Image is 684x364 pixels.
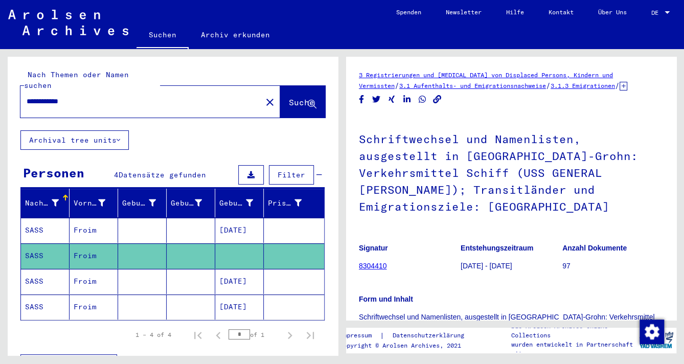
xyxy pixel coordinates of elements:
span: Suche [289,97,314,107]
button: Last page [300,325,321,345]
mat-cell: SASS [21,243,70,268]
span: Datensätze gefunden [119,170,206,179]
a: 3 Registrierungen und [MEDICAL_DATA] von Displaced Persons, Kindern und Vermissten [359,71,613,89]
button: Share on WhatsApp [417,93,428,106]
mat-cell: SASS [21,294,70,320]
button: Share on Twitter [371,93,382,106]
p: 97 [562,261,664,271]
img: yv_logo.png [637,327,675,353]
div: Nachname [25,195,72,211]
button: Next page [280,325,300,345]
div: Nachname [25,198,59,209]
a: 8304410 [359,262,387,270]
div: Geburtsdatum [219,198,253,209]
mat-cell: SASS [21,218,70,243]
mat-cell: [DATE] [215,269,264,294]
span: Filter [278,170,305,179]
button: First page [188,325,208,345]
b: Form und Inhalt [359,295,413,303]
button: Clear [260,92,280,112]
button: Suche [280,86,325,118]
span: DE [651,9,663,16]
mat-header-cell: Prisoner # [264,189,324,217]
mat-header-cell: Geburtsdatum [215,189,264,217]
mat-header-cell: Nachname [21,189,70,217]
mat-cell: Froim [70,269,118,294]
mat-header-cell: Geburtsname [118,189,167,217]
div: Geburt‏ [171,195,215,211]
p: wurden entwickelt in Partnerschaft mit [511,340,635,358]
button: Copy link [432,93,443,106]
a: 3.1.3 Emigrationen [551,82,615,89]
mat-header-cell: Geburt‏ [167,189,215,217]
img: Arolsen_neg.svg [8,10,128,35]
div: Geburtsdatum [219,195,266,211]
div: Prisoner # [268,198,302,209]
mat-cell: Froim [70,218,118,243]
b: Signatur [359,244,388,252]
div: Prisoner # [268,195,314,211]
button: Filter [269,165,314,185]
div: Geburtsname [122,195,169,211]
p: Schriftwechsel und Namenlisten, ausgestellt in [GEOGRAPHIC_DATA]-Grohn: Verkehrsmittel Schiff (US... [359,312,664,344]
a: 3.1 Aufenthalts- und Emigrationsnachweise [399,82,546,89]
div: Vorname [74,198,105,209]
div: Geburt‏ [171,198,202,209]
b: Anzahl Dokumente [562,244,627,252]
b: Entstehungszeitraum [461,244,533,252]
mat-cell: SASS [21,269,70,294]
a: Impressum [339,330,380,341]
mat-label: Nach Themen oder Namen suchen [24,70,129,90]
a: Datenschutzerklärung [384,330,476,341]
span: / [546,81,551,90]
button: Share on LinkedIn [402,93,413,106]
button: Previous page [208,325,229,345]
div: Zustimmung ändern [639,319,664,344]
h1: Schriftwechsel und Namenlisten, ausgestellt in [GEOGRAPHIC_DATA]-Grohn: Verkehrsmittel Schiff (US... [359,116,664,228]
button: Share on Facebook [356,93,367,106]
span: / [395,81,399,90]
mat-cell: [DATE] [215,218,264,243]
mat-header-cell: Vorname [70,189,118,217]
span: 4 [114,170,119,179]
span: / [615,81,620,90]
mat-cell: Froim [70,243,118,268]
p: Die Arolsen Archives Online-Collections [511,322,635,340]
a: Suchen [136,22,189,49]
mat-cell: Froim [70,294,118,320]
mat-icon: close [264,96,276,108]
div: Personen [23,164,84,182]
p: Copyright © Arolsen Archives, 2021 [339,341,476,350]
button: Archival tree units [20,130,129,150]
p: [DATE] - [DATE] [461,261,562,271]
div: | [339,330,476,341]
div: 1 – 4 of 4 [135,330,171,339]
div: Geburtsname [122,198,156,209]
a: Archiv erkunden [189,22,282,47]
img: Zustimmung ändern [640,320,664,344]
div: of 1 [229,330,280,339]
mat-cell: [DATE] [215,294,264,320]
button: Share on Xing [386,93,397,106]
div: Vorname [74,195,118,211]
